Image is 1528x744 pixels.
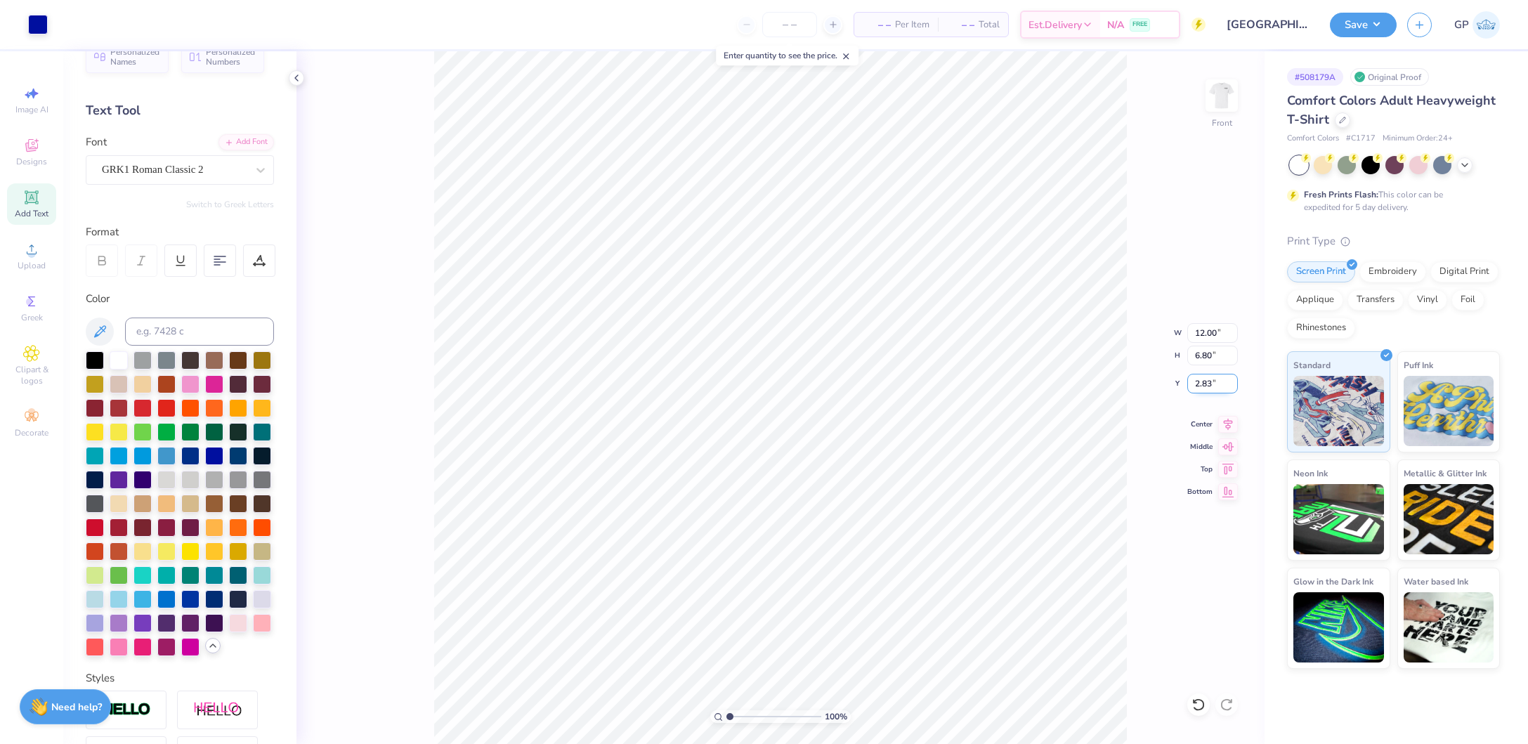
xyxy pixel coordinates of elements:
span: Comfort Colors Adult Heavyweight T-Shirt [1287,92,1496,128]
div: Styles [86,670,274,686]
div: Original Proof [1350,68,1429,86]
span: – – [946,18,974,32]
span: Upload [18,260,46,271]
span: Water based Ink [1404,574,1468,589]
input: – – [762,12,817,37]
div: Applique [1287,289,1343,311]
span: Standard [1293,358,1331,372]
span: Top [1187,464,1213,474]
img: Water based Ink [1404,592,1494,663]
span: Personalized Numbers [206,47,256,67]
div: Add Font [218,134,274,150]
div: This color can be expedited for 5 day delivery. [1304,188,1477,214]
div: Format [86,224,275,240]
img: Shadow [193,701,242,719]
span: Image AI [15,104,48,115]
div: Front [1212,117,1232,129]
span: Minimum Order: 24 + [1383,133,1453,145]
span: Comfort Colors [1287,133,1339,145]
span: FREE [1132,20,1147,30]
div: Enter quantity to see the price. [716,46,858,65]
img: Puff Ink [1404,376,1494,446]
a: GP [1454,11,1500,39]
div: # 508179A [1287,68,1343,86]
div: Vinyl [1408,289,1447,311]
span: – – [863,18,891,32]
img: Gene Padilla [1473,11,1500,39]
strong: Fresh Prints Flash: [1304,189,1378,200]
button: Save [1330,13,1397,37]
span: Total [979,18,1000,32]
span: Middle [1187,442,1213,452]
span: Per Item [895,18,929,32]
div: Color [86,291,274,307]
img: Neon Ink [1293,484,1384,554]
span: Add Text [15,208,48,219]
img: Glow in the Dark Ink [1293,592,1384,663]
span: GP [1454,17,1469,33]
div: Text Tool [86,101,274,120]
span: 100 % [825,710,847,723]
span: Glow in the Dark Ink [1293,574,1373,589]
img: Standard [1293,376,1384,446]
input: Untitled Design [1216,11,1319,39]
span: Clipart & logos [7,364,56,386]
span: Decorate [15,427,48,438]
div: Digital Print [1430,261,1498,282]
div: Screen Print [1287,261,1355,282]
img: Front [1208,81,1236,110]
span: Metallic & Glitter Ink [1404,466,1487,481]
div: Embroidery [1359,261,1426,282]
span: Puff Ink [1404,358,1433,372]
img: Stroke [102,702,151,718]
span: Greek [21,312,43,323]
label: Font [86,134,107,150]
span: Est. Delivery [1029,18,1082,32]
img: Metallic & Glitter Ink [1404,484,1494,554]
div: Rhinestones [1287,318,1355,339]
span: Neon Ink [1293,466,1328,481]
span: Personalized Names [110,47,160,67]
span: # C1717 [1346,133,1376,145]
div: Transfers [1347,289,1404,311]
span: N/A [1107,18,1124,32]
div: Print Type [1287,233,1500,249]
span: Bottom [1187,487,1213,497]
span: Center [1187,419,1213,429]
button: Switch to Greek Letters [186,199,274,210]
input: e.g. 7428 c [125,318,274,346]
strong: Need help? [51,700,102,714]
span: Designs [16,156,47,167]
div: Foil [1451,289,1484,311]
